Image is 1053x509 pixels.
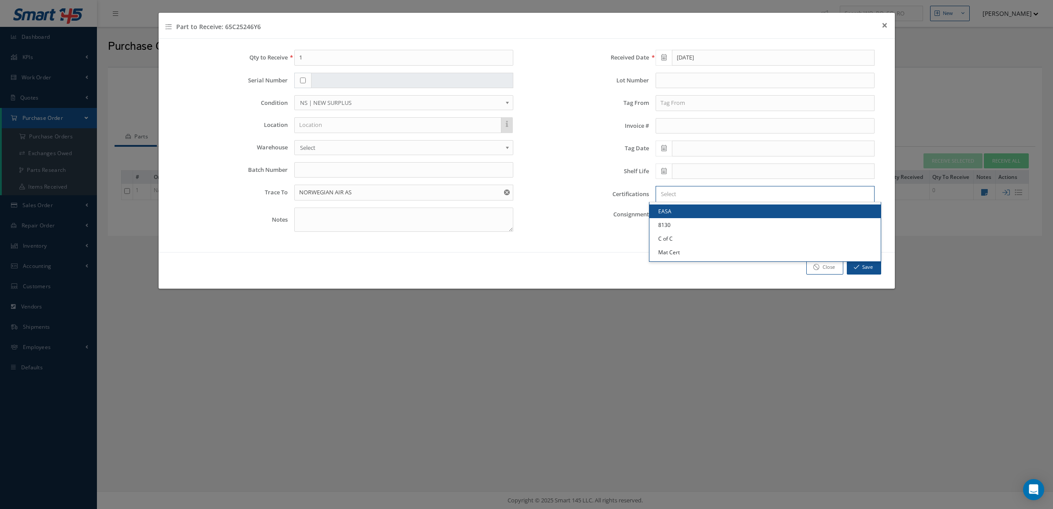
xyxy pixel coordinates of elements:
[1023,479,1044,500] div: Open Intercom Messenger
[649,204,881,218] a: EASA
[172,54,288,61] label: Qty to Receive
[294,117,501,133] input: Location
[300,97,502,108] span: NS | NEW SURPLUS
[649,232,881,245] a: C of C
[533,168,649,175] label: Shelf Life
[294,185,513,201] input: Trace To
[533,191,649,197] label: Certifications
[172,100,288,106] label: Condition
[649,245,881,259] a: Mat Cert
[657,189,869,199] input: Search for option
[172,122,288,128] label: Location
[533,77,649,84] label: Lot Number
[533,100,649,106] label: Tag From
[649,218,881,232] a: 8130
[533,123,649,129] label: Invoice #
[172,144,288,151] label: Warehouse
[172,167,288,173] label: Batch Number
[533,211,649,218] label: Consignment
[300,142,502,153] span: Select
[172,77,288,84] label: Serial Number
[533,54,649,61] label: Received Date
[656,95,875,111] input: Tag From
[504,189,510,195] svg: Reset
[166,22,261,31] h4: Part to Receive: 65C25246Y6
[847,260,881,275] button: Save
[882,18,888,32] span: ×
[502,185,513,201] button: Reset
[172,216,288,223] label: Notes
[533,145,649,152] label: Tag Date
[806,260,843,275] a: Close
[172,189,288,196] label: Trace To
